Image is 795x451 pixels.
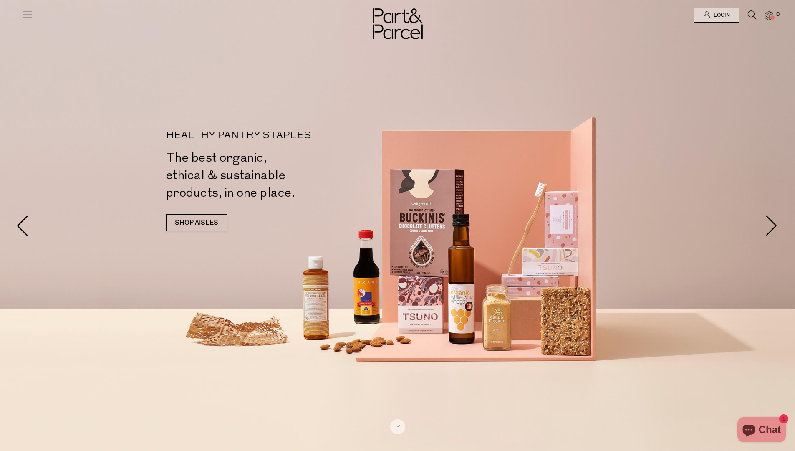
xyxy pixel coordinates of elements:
[694,8,739,23] a: Login
[765,11,773,20] a: 0
[166,149,401,202] h2: The best organic, ethical & sustainable products, in one place.
[735,417,788,444] inbox-online-store-chat: Shopify online store chat
[774,11,782,18] span: 0
[166,214,227,231] a: SHOP AISLES
[373,8,423,39] img: Part&Parcel
[712,12,730,19] span: Login
[166,131,401,141] p: HEALTHY PANTRY STAPLES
